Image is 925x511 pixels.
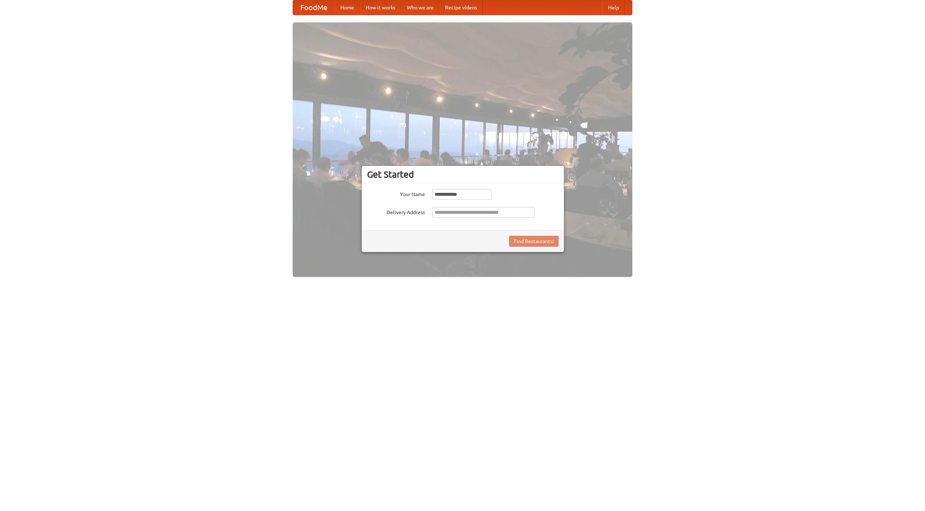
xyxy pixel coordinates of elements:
a: Home [335,0,360,15]
a: Help [602,0,625,15]
h3: Get Started [367,169,559,180]
label: Your Name [367,189,425,198]
label: Delivery Address [367,207,425,216]
a: Recipe videos [439,0,483,15]
a: Who we are [401,0,439,15]
button: Find Restaurants! [509,236,559,247]
a: How it works [360,0,401,15]
a: FoodMe [293,0,335,15]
